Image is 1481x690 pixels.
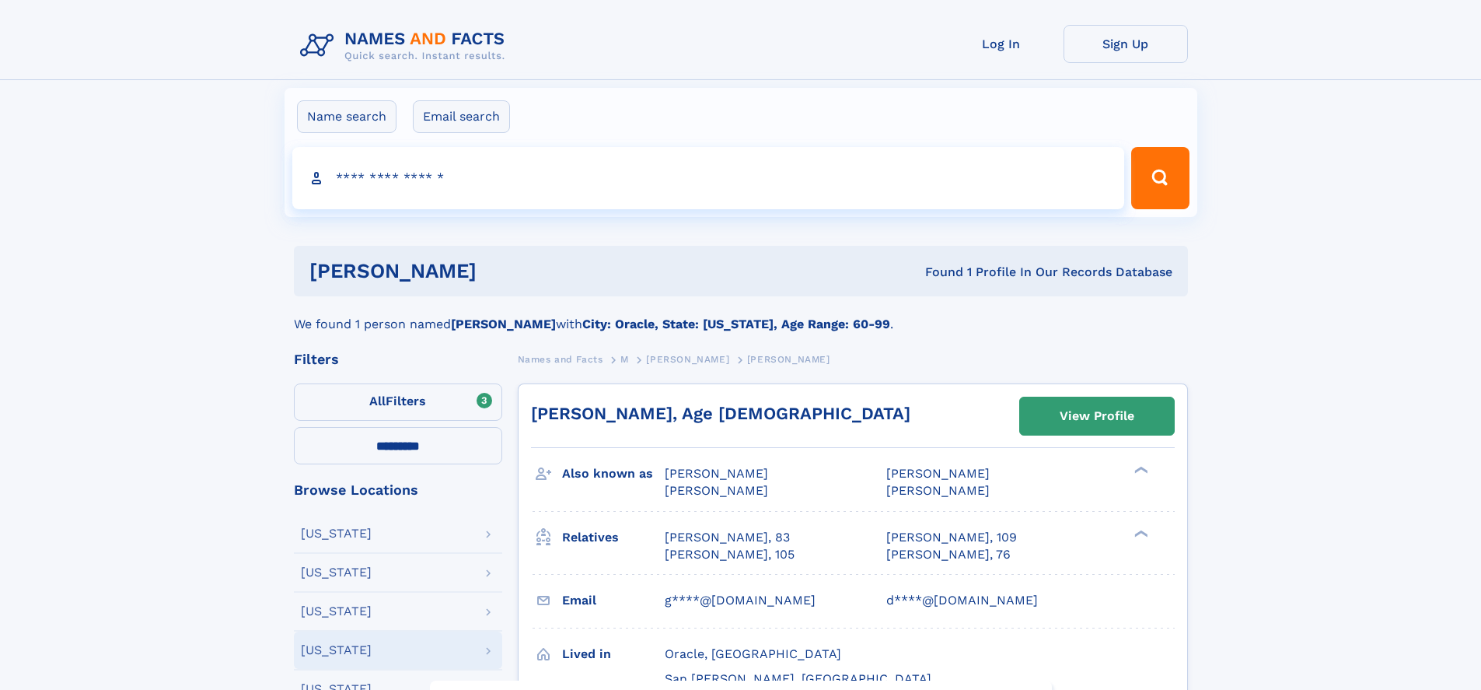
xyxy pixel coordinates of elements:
[1020,398,1174,435] a: View Profile
[413,100,510,133] label: Email search
[747,354,830,365] span: [PERSON_NAME]
[886,546,1011,563] a: [PERSON_NAME], 76
[301,527,372,540] div: [US_STATE]
[301,605,372,618] div: [US_STATE]
[665,483,768,498] span: [PERSON_NAME]
[939,25,1064,63] a: Log In
[886,466,990,481] span: [PERSON_NAME]
[665,646,841,661] span: Oracle, [GEOGRAPHIC_DATA]
[886,483,990,498] span: [PERSON_NAME]
[1130,528,1149,538] div: ❯
[518,349,603,369] a: Names and Facts
[665,546,795,563] a: [PERSON_NAME], 105
[665,671,931,686] span: San [PERSON_NAME], [GEOGRAPHIC_DATA]
[665,529,790,546] a: [PERSON_NAME], 83
[301,644,372,657] div: [US_STATE]
[620,349,629,369] a: M
[562,641,665,667] h3: Lived in
[646,354,729,365] span: [PERSON_NAME]
[1060,398,1134,434] div: View Profile
[620,354,629,365] span: M
[294,296,1188,334] div: We found 1 person named with .
[294,384,502,421] label: Filters
[309,261,701,281] h1: [PERSON_NAME]
[886,529,1017,546] a: [PERSON_NAME], 109
[646,349,729,369] a: [PERSON_NAME]
[1131,147,1189,209] button: Search Button
[297,100,396,133] label: Name search
[562,587,665,614] h3: Email
[294,483,502,497] div: Browse Locations
[292,147,1125,209] input: search input
[582,317,890,331] b: City: Oracle, State: [US_STATE], Age Range: 60-99
[700,264,1172,281] div: Found 1 Profile In Our Records Database
[665,466,768,481] span: [PERSON_NAME]
[301,566,372,579] div: [US_STATE]
[294,25,518,67] img: Logo Names and Facts
[531,404,910,423] a: [PERSON_NAME], Age [DEMOGRAPHIC_DATA]
[562,461,665,487] h3: Also known as
[1130,465,1149,475] div: ❯
[294,352,502,366] div: Filters
[369,394,386,408] span: All
[562,524,665,551] h3: Relatives
[451,317,556,331] b: [PERSON_NAME]
[1064,25,1188,63] a: Sign Up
